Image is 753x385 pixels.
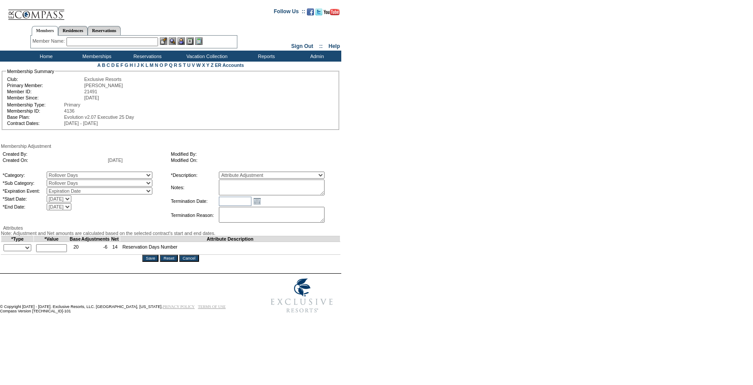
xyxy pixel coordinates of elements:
[145,62,148,68] a: L
[7,108,63,114] td: Membership ID:
[111,62,115,68] a: D
[134,62,136,68] a: I
[102,62,105,68] a: B
[32,26,59,36] a: Members
[160,255,177,262] input: Reset
[1,231,340,236] div: Note: Adjustment and Net amounts are calculated based on the selected contract's start and end da...
[3,203,46,210] td: *End Date:
[1,225,340,231] div: Attributes
[70,242,81,255] td: 20
[81,236,110,242] td: Adjustments
[7,77,83,82] td: Club:
[81,242,110,255] td: -6
[150,62,154,68] a: M
[324,11,340,16] a: Subscribe to our YouTube Channel
[120,236,340,242] td: Attribute Description
[120,242,340,255] td: Reservation Days Number
[159,62,163,68] a: O
[171,158,336,163] td: Modified On:
[196,62,201,68] a: W
[169,37,176,45] img: View
[141,62,144,68] a: K
[186,37,194,45] img: Reservations
[142,255,159,262] input: Save
[70,51,121,62] td: Memberships
[20,51,70,62] td: Home
[7,2,65,20] img: Compass Home
[64,121,98,126] span: [DATE] - [DATE]
[88,26,121,35] a: Reservations
[1,236,34,242] td: *Type
[192,62,195,68] a: V
[7,89,83,94] td: Member ID:
[195,37,203,45] img: b_calculator.gif
[7,121,63,126] td: Contract Dates:
[3,180,46,187] td: *Sub Category:
[174,62,177,68] a: R
[84,95,99,100] span: [DATE]
[110,236,120,242] td: Net
[329,43,340,49] a: Help
[240,51,291,62] td: Reports
[162,304,195,309] a: PRIVACY POLICY
[116,62,119,68] a: E
[307,8,314,15] img: Become our fan on Facebook
[171,207,218,224] td: Termination Reason:
[70,236,81,242] td: Base
[34,236,70,242] td: *Value
[307,11,314,16] a: Become our fan on Facebook
[198,304,226,309] a: TERMS OF USE
[129,62,133,68] a: H
[274,7,305,18] td: Follow Us ::
[178,62,181,68] a: S
[64,114,134,120] span: Evolution v2.07 Executive 25 Day
[215,62,244,68] a: ER Accounts
[125,62,128,68] a: G
[120,62,123,68] a: F
[172,51,240,62] td: Vacation Collection
[137,62,140,68] a: J
[7,102,63,107] td: Membership Type:
[155,62,159,68] a: N
[84,77,122,82] span: Exclusive Resorts
[64,102,81,107] span: Primary
[64,108,75,114] span: 4136
[291,51,341,62] td: Admin
[179,255,199,262] input: Cancel
[315,8,322,15] img: Follow us on Twitter
[7,95,83,100] td: Member Since:
[324,9,340,15] img: Subscribe to our YouTube Channel
[3,195,46,202] td: *Start Date:
[121,51,172,62] td: Reservations
[177,37,185,45] img: Impersonate
[183,62,186,68] a: T
[315,11,322,16] a: Follow us on Twitter
[202,62,205,68] a: X
[169,62,172,68] a: Q
[171,196,218,206] td: Termination Date:
[165,62,168,68] a: P
[3,151,107,157] td: Created By:
[110,242,120,255] td: 14
[3,187,46,194] td: *Expiration Event:
[33,37,66,45] div: Member Name:
[7,83,83,88] td: Primary Member:
[107,62,110,68] a: C
[210,62,214,68] a: Z
[7,114,63,120] td: Base Plan:
[252,196,262,206] a: Open the calendar popup.
[97,62,100,68] a: A
[207,62,210,68] a: Y
[187,62,191,68] a: U
[6,69,55,74] legend: Membership Summary
[160,37,167,45] img: b_edit.gif
[171,180,218,195] td: Notes:
[3,172,46,179] td: *Category:
[171,151,336,157] td: Modified By:
[291,43,313,49] a: Sign Out
[84,83,123,88] span: [PERSON_NAME]
[319,43,323,49] span: ::
[262,274,341,318] img: Exclusive Resorts
[58,26,88,35] a: Residences
[3,158,107,163] td: Created On:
